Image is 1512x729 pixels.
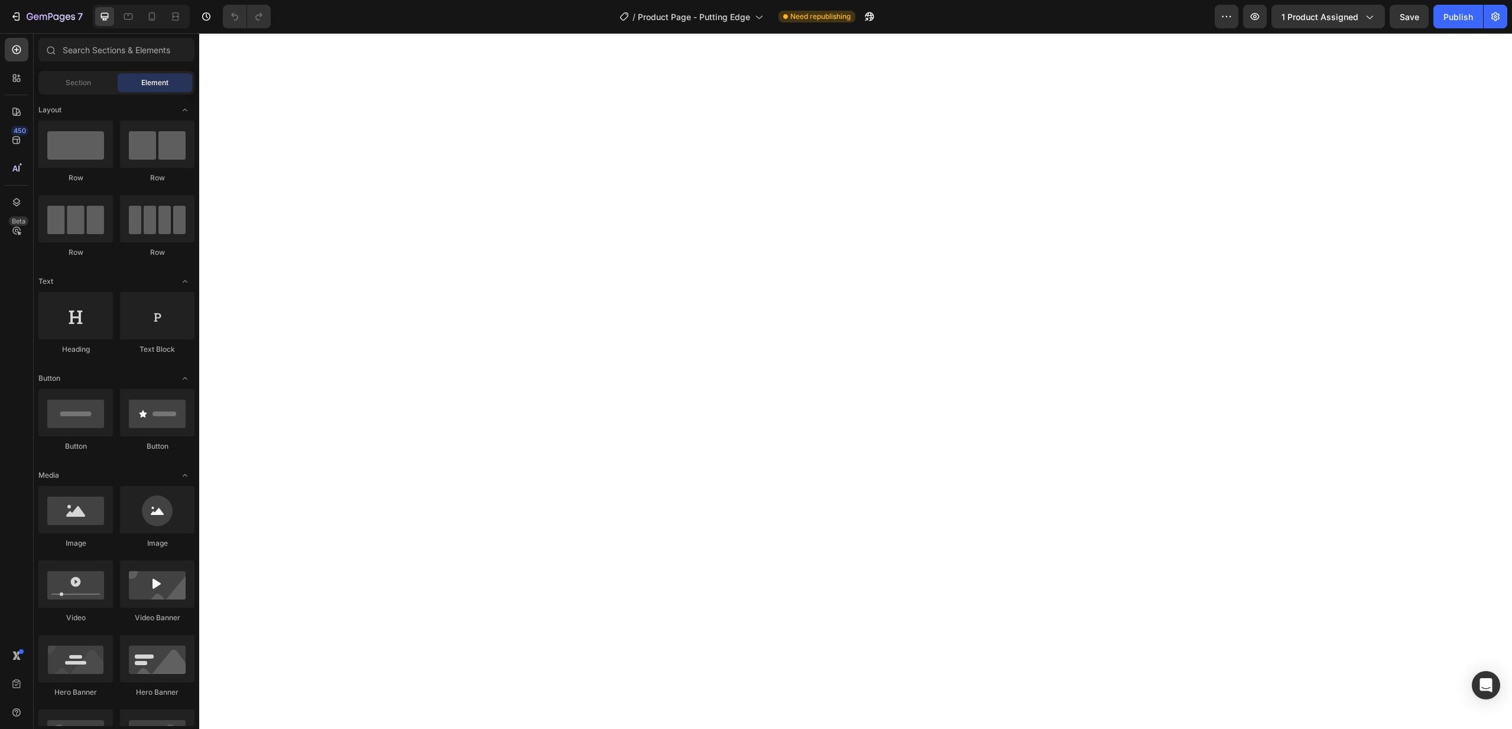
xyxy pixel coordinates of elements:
[38,613,113,623] div: Video
[38,247,113,258] div: Row
[1271,5,1385,28] button: 1 product assigned
[176,369,194,388] span: Toggle open
[1390,5,1429,28] button: Save
[632,11,635,23] span: /
[38,441,113,452] div: Button
[38,276,53,287] span: Text
[5,5,88,28] button: 7
[38,173,113,183] div: Row
[9,216,28,226] div: Beta
[120,613,194,623] div: Video Banner
[38,538,113,549] div: Image
[120,441,194,452] div: Button
[38,687,113,698] div: Hero Banner
[38,105,61,115] span: Layout
[176,101,194,119] span: Toggle open
[120,247,194,258] div: Row
[38,38,194,61] input: Search Sections & Elements
[176,466,194,485] span: Toggle open
[38,344,113,355] div: Heading
[638,11,750,23] span: Product Page - Putting Edge
[120,344,194,355] div: Text Block
[38,373,60,384] span: Button
[223,5,271,28] div: Undo/Redo
[199,33,1512,729] iframe: Design area
[11,126,28,135] div: 450
[120,173,194,183] div: Row
[66,77,91,88] span: Section
[1400,12,1419,22] span: Save
[1443,11,1473,23] div: Publish
[1433,5,1483,28] button: Publish
[1472,671,1500,699] div: Open Intercom Messenger
[38,470,59,481] span: Media
[77,9,83,24] p: 7
[176,272,194,291] span: Toggle open
[120,687,194,698] div: Hero Banner
[1281,11,1358,23] span: 1 product assigned
[790,11,851,22] span: Need republishing
[120,538,194,549] div: Image
[141,77,168,88] span: Element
